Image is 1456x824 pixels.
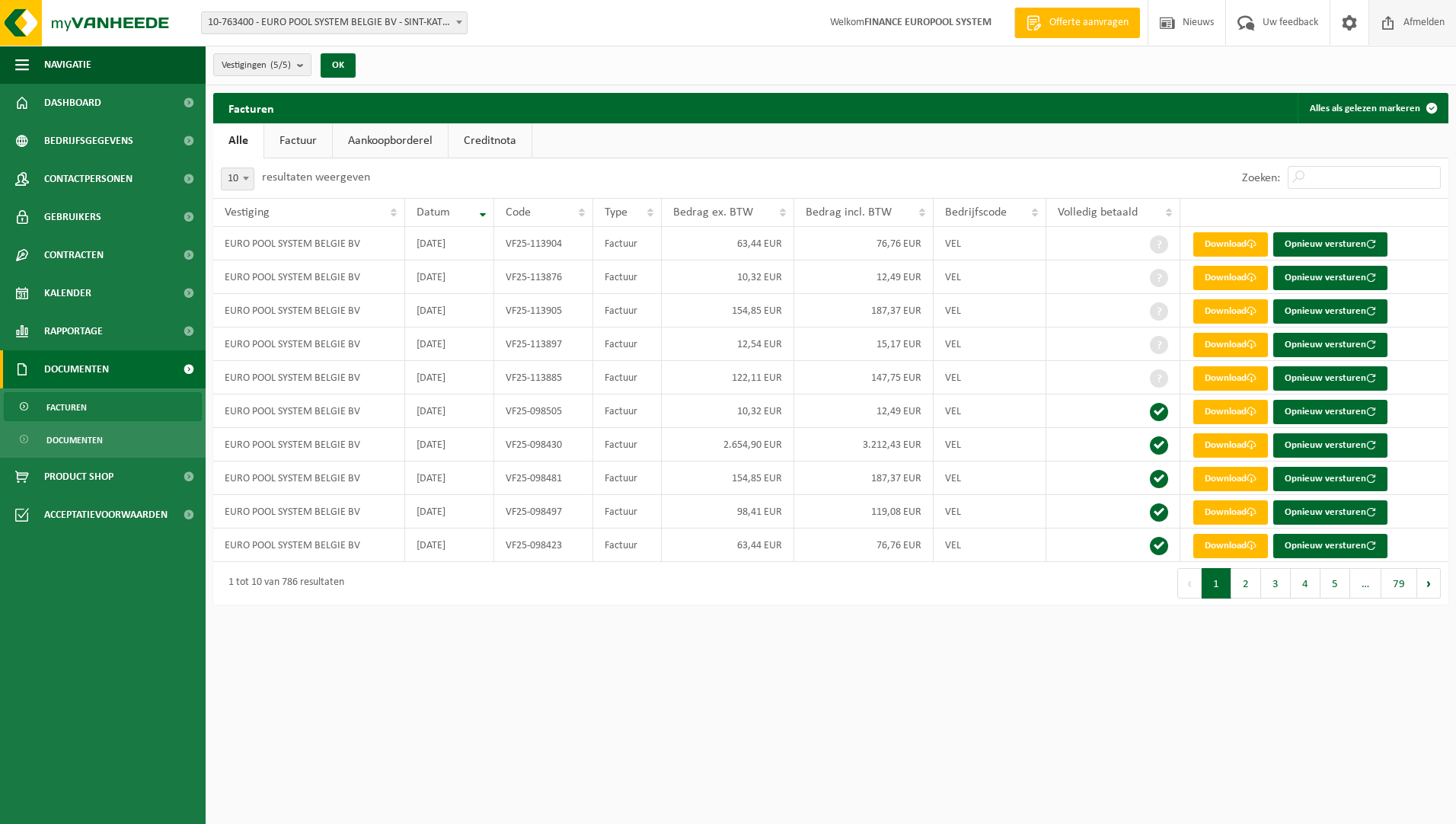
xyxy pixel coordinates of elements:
span: 10 [221,168,254,190]
td: Factuur [593,495,662,529]
td: VF25-113897 [494,327,592,361]
span: Bedrijfsgegevens [44,122,133,160]
span: Vestigingen [222,54,291,77]
label: resultaten weergeven [262,171,370,184]
button: Opnieuw versturen [1273,232,1387,257]
td: EURO POOL SYSTEM BELGIE BV [213,428,405,462]
span: Kalender [44,274,91,312]
span: Documenten [44,350,109,388]
td: 12,49 EUR [794,260,934,294]
a: Offerte aanvragen [1014,8,1140,38]
td: [DATE] [405,260,494,294]
span: Vestiging [225,206,270,219]
td: 12,54 EUR [662,327,794,361]
span: Bedrag ex. BTW [673,206,753,219]
span: Contactpersonen [44,160,133,198]
td: [DATE] [405,294,494,327]
td: [DATE] [405,495,494,529]
td: 187,37 EUR [794,462,934,495]
button: 5 [1320,568,1350,599]
td: 154,85 EUR [662,294,794,327]
td: VF25-098497 [494,495,592,529]
td: EURO POOL SYSTEM BELGIE BV [213,462,405,495]
button: 3 [1261,568,1291,599]
a: Alle [213,123,263,158]
td: VF25-113885 [494,361,592,394]
td: 12,49 EUR [794,394,934,428]
td: EURO POOL SYSTEM BELGIE BV [213,260,405,294]
td: 98,41 EUR [662,495,794,529]
a: Download [1193,500,1268,525]
td: 187,37 EUR [794,294,934,327]
a: Download [1193,266,1268,290]
td: [DATE] [405,327,494,361]
td: VEL [934,495,1046,529]
td: EURO POOL SYSTEM BELGIE BV [213,495,405,529]
td: 10,32 EUR [662,394,794,428]
td: VF25-113876 [494,260,592,294]
button: Opnieuw versturen [1273,266,1387,290]
td: 2.654,90 EUR [662,428,794,462]
td: EURO POOL SYSTEM BELGIE BV [213,227,405,260]
td: [DATE] [405,394,494,428]
span: Documenten [46,426,103,455]
button: 1 [1202,568,1231,599]
a: Download [1193,400,1268,424]
a: Factuur [264,123,332,158]
button: Opnieuw versturen [1273,299,1387,324]
button: Opnieuw versturen [1273,500,1387,525]
td: [DATE] [405,462,494,495]
div: 1 tot 10 van 786 resultaten [221,570,344,597]
td: Factuur [593,260,662,294]
strong: FINANCE EUROPOOL SYSTEM [864,17,991,28]
td: 147,75 EUR [794,361,934,394]
td: [DATE] [405,428,494,462]
span: Datum [417,206,450,219]
td: 122,11 EUR [662,361,794,394]
a: Download [1193,534,1268,558]
span: Product Shop [44,458,113,496]
button: Opnieuw versturen [1273,333,1387,357]
button: 79 [1381,568,1417,599]
td: Factuur [593,529,662,562]
td: 76,76 EUR [794,529,934,562]
td: EURO POOL SYSTEM BELGIE BV [213,294,405,327]
td: VEL [934,227,1046,260]
td: VEL [934,361,1046,394]
button: Opnieuw versturen [1273,366,1387,391]
td: VEL [934,428,1046,462]
td: 10,32 EUR [662,260,794,294]
a: Download [1193,232,1268,257]
button: Opnieuw versturen [1273,433,1387,458]
td: VEL [934,394,1046,428]
td: Factuur [593,294,662,327]
td: VEL [934,462,1046,495]
a: Creditnota [449,123,532,158]
td: Factuur [593,327,662,361]
td: 76,76 EUR [794,227,934,260]
a: Facturen [4,392,202,421]
span: Navigatie [44,46,91,84]
button: Alles als gelezen markeren [1298,93,1447,123]
span: Code [506,206,531,219]
td: 3.212,43 EUR [794,428,934,462]
a: Documenten [4,425,202,454]
td: EURO POOL SYSTEM BELGIE BV [213,394,405,428]
a: Download [1193,333,1268,357]
td: 15,17 EUR [794,327,934,361]
a: Aankoopborderel [333,123,448,158]
td: VF25-098423 [494,529,592,562]
button: Opnieuw versturen [1273,467,1387,491]
span: 10-763400 - EURO POOL SYSTEM BELGIE BV - SINT-KATELIJNE-WAVER [202,12,467,34]
a: Download [1193,299,1268,324]
button: Next [1417,568,1441,599]
td: [DATE] [405,361,494,394]
span: … [1350,568,1381,599]
td: [DATE] [405,529,494,562]
span: 10 [222,168,254,190]
button: Vestigingen(5/5) [213,53,311,76]
count: (5/5) [270,60,291,70]
td: VF25-098505 [494,394,592,428]
button: Previous [1177,568,1202,599]
td: VF25-098430 [494,428,592,462]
